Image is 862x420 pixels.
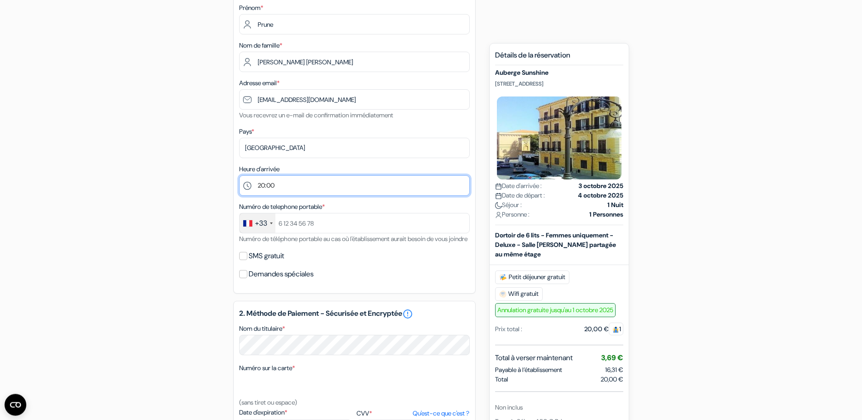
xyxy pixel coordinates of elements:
[605,366,623,374] span: 16,31 €
[495,193,502,199] img: calendar.svg
[495,69,623,77] h5: Auberge Sunshine
[239,78,279,88] label: Adresse email
[601,353,623,362] span: 3,69 €
[239,164,279,174] label: Heure d'arrivée
[239,89,470,110] input: Entrer adresse e-mail
[495,212,502,218] img: user_icon.svg
[239,309,470,319] h5: 2. Méthode de Paiement - Sécurisée et Encryptée
[239,111,393,119] small: Vous recevrez un e-mail de confirmation immédiatement
[5,394,26,415] button: Ouvrir le widget CMP
[495,191,545,200] span: Date de départ :
[495,303,616,317] span: Annulation gratuite jusqu'au 1 octobre 2025
[589,210,623,219] strong: 1 Personnes
[239,127,254,136] label: Pays
[239,14,470,34] input: Entrez votre prénom
[584,324,623,334] div: 20,00 €
[495,183,502,190] img: calendar.svg
[239,235,467,243] small: Numéro de téléphone portable au cas où l'établissement aurait besoin de vous joindre
[578,181,623,191] strong: 3 octobre 2025
[239,41,282,50] label: Nom de famille
[495,200,522,210] span: Séjour :
[239,202,325,212] label: Numéro de telephone portable
[239,52,470,72] input: Entrer le nom de famille
[495,51,623,65] h5: Détails de la réservation
[495,181,542,191] span: Date d'arrivée :
[601,375,623,384] span: 20,00 €
[413,409,469,418] a: Qu'est-ce que c'est ?
[402,309,413,319] a: error_outline
[239,398,297,406] small: (sans tiret ou espace)
[249,268,313,280] label: Demandes spéciales
[239,324,285,333] label: Nom du titulaire
[239,213,470,233] input: 6 12 34 56 78
[239,408,352,417] label: Date d'expiration
[239,3,263,13] label: Prénom
[495,365,562,375] span: Payable à l’établissement
[499,290,506,298] img: free_wifi.svg
[240,213,275,233] div: France: +33
[495,202,502,209] img: moon.svg
[255,218,267,229] div: +33
[607,200,623,210] strong: 1 Nuit
[356,409,469,418] label: CVV
[249,250,284,262] label: SMS gratuit
[578,191,623,200] strong: 4 octobre 2025
[495,403,623,412] div: Non inclus
[495,375,508,384] span: Total
[609,323,623,335] span: 1
[495,352,573,363] span: Total à verser maintenant
[495,80,623,87] p: [STREET_ADDRESS]
[495,231,616,258] b: Dortoir de 6 lits - Femmes uniquement - Deluxe - Salle [PERSON_NAME] partagée au même étage
[495,270,569,284] span: Petit déjeuner gratuit
[495,287,543,301] span: Wifi gratuit
[239,363,295,373] label: Numéro sur la carte
[499,274,507,281] img: free_breakfast.svg
[495,324,522,334] div: Prix total :
[495,210,530,219] span: Personne :
[612,326,619,333] img: guest.svg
